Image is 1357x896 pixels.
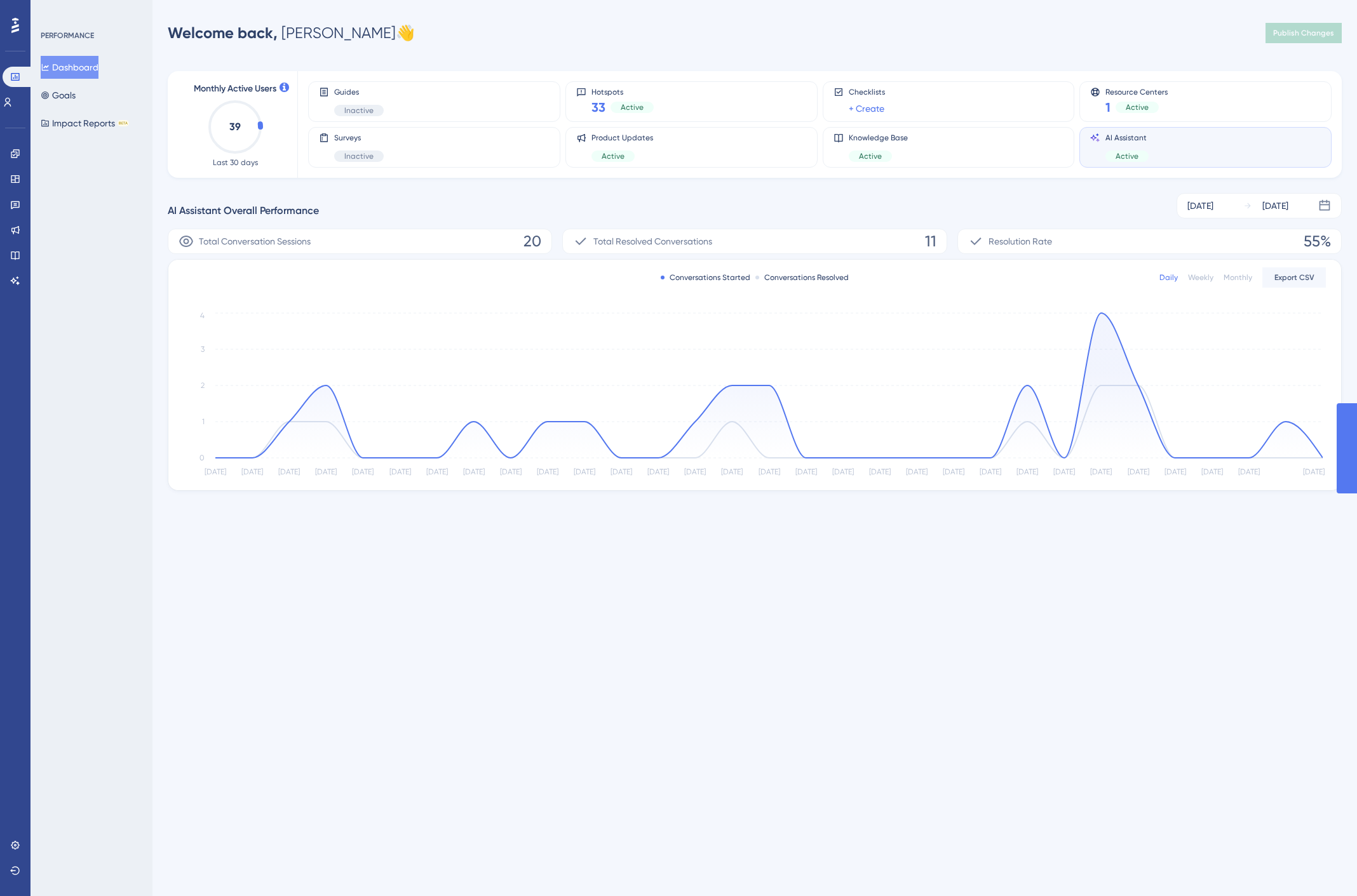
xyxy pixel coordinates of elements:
[41,30,94,41] div: PERFORMANCE
[1090,467,1112,476] tspan: [DATE]
[229,121,241,133] text: 39
[721,467,743,476] tspan: [DATE]
[1116,151,1138,161] span: Active
[1187,198,1213,213] div: [DATE]
[1105,87,1168,96] span: Resource Centers
[1304,231,1331,251] span: 55%
[591,133,653,143] span: Product Updates
[1105,133,1149,143] span: AI Assistant
[1304,846,1342,884] iframe: UserGuiding AI Assistant Launcher
[1016,467,1038,476] tspan: [DATE]
[1274,272,1314,283] span: Export CSV
[621,102,644,112] span: Active
[241,467,263,476] tspan: [DATE]
[593,234,712,249] span: Total Resolved Conversations
[832,467,854,476] tspan: [DATE]
[194,81,276,97] span: Monthly Active Users
[755,272,849,283] div: Conversations Resolved
[168,23,415,43] div: [PERSON_NAME] 👋
[1238,467,1260,476] tspan: [DATE]
[168,23,278,42] span: Welcome back,
[278,467,300,476] tspan: [DATE]
[315,467,337,476] tspan: [DATE]
[906,467,928,476] tspan: [DATE]
[118,120,129,126] div: BETA
[611,467,632,476] tspan: [DATE]
[943,467,964,476] tspan: [DATE]
[537,467,558,476] tspan: [DATE]
[591,98,605,116] span: 33
[426,467,448,476] tspan: [DATE]
[1266,23,1342,43] button: Publish Changes
[849,133,908,143] span: Knowledge Base
[1188,272,1213,283] div: Weekly
[202,417,205,426] tspan: 1
[1159,272,1178,283] div: Daily
[1053,467,1075,476] tspan: [DATE]
[205,467,226,476] tspan: [DATE]
[1224,272,1252,283] div: Monthly
[41,112,129,135] button: Impact ReportsBETA
[352,467,374,476] tspan: [DATE]
[168,203,319,218] span: AI Assistant Overall Performance
[389,467,411,476] tspan: [DATE]
[41,84,76,107] button: Goals
[199,453,205,462] tspan: 0
[869,467,891,476] tspan: [DATE]
[574,467,595,476] tspan: [DATE]
[795,467,817,476] tspan: [DATE]
[201,345,205,354] tspan: 3
[1126,102,1149,112] span: Active
[1201,467,1223,476] tspan: [DATE]
[523,231,541,251] span: 20
[334,133,384,143] span: Surveys
[201,381,205,390] tspan: 2
[661,272,750,283] div: Conversations Started
[1262,267,1326,288] button: Export CSV
[344,151,374,161] span: Inactive
[1165,467,1186,476] tspan: [DATE]
[41,56,98,79] button: Dashboard
[1273,28,1334,38] span: Publish Changes
[980,467,1001,476] tspan: [DATE]
[859,151,882,161] span: Active
[334,87,384,97] span: Guides
[849,101,884,116] a: + Create
[591,87,654,96] span: Hotspots
[1128,467,1149,476] tspan: [DATE]
[344,105,374,116] span: Inactive
[684,467,706,476] tspan: [DATE]
[989,234,1052,249] span: Resolution Rate
[925,231,936,251] span: 11
[849,87,885,97] span: Checklists
[759,467,780,476] tspan: [DATE]
[200,311,205,320] tspan: 4
[500,467,522,476] tspan: [DATE]
[199,234,311,249] span: Total Conversation Sessions
[602,151,624,161] span: Active
[1262,198,1288,213] div: [DATE]
[1303,467,1325,476] tspan: [DATE]
[213,157,258,168] span: Last 30 days
[1105,98,1111,116] span: 1
[463,467,485,476] tspan: [DATE]
[647,467,669,476] tspan: [DATE]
